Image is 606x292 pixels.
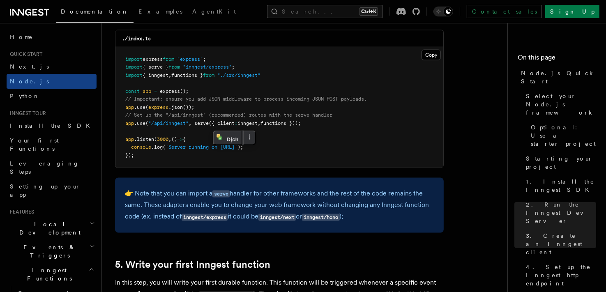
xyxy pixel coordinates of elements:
[526,92,596,117] span: Select your Node.js framework
[183,64,232,70] span: "inngest/express"
[526,177,596,194] span: 1. Install the Inngest SDK
[526,263,596,287] span: 4. Set up the Inngest http endpoint
[422,50,441,60] button: Copy
[212,191,230,198] code: serve
[531,123,596,148] span: Optional: Use a starter project
[171,72,203,78] span: functions }
[168,72,171,78] span: ,
[237,144,243,150] span: );
[209,120,235,126] span: ({ client
[7,220,90,237] span: Local Development
[10,63,49,70] span: Next.js
[7,110,46,117] span: Inngest tour
[7,240,97,263] button: Events & Triggers
[359,7,378,16] kbd: Ctrl+K
[7,217,97,240] button: Local Development
[194,120,209,126] span: serve
[518,66,596,89] a: Node.js Quick Start
[260,120,301,126] span: functions }));
[10,160,79,175] span: Leveraging Steps
[258,120,260,126] span: ,
[180,88,189,94] span: ();
[145,120,148,126] span: (
[212,189,230,197] a: serve
[7,74,97,89] a: Node.js
[148,104,168,110] span: express
[7,156,97,179] a: Leveraging Steps
[61,8,129,15] span: Documentation
[518,53,596,66] h4: On this page
[523,197,596,228] a: 2. Run the Inngest Dev Server
[7,179,97,202] a: Setting up your app
[523,89,596,120] a: Select your Node.js framework
[232,64,235,70] span: ;
[143,64,168,70] span: { serve }
[163,56,174,62] span: from
[125,96,367,102] span: // Important: ensure you add JSON middleware to process incoming JSON POST payloads.
[523,260,596,291] a: 4. Set up the Inngest http endpoint
[267,5,383,18] button: Search...Ctrl+K
[125,120,134,126] span: app
[134,104,145,110] span: .use
[160,88,180,94] span: express
[258,214,296,221] code: inngest/next
[125,152,134,158] span: });
[523,228,596,260] a: 3. Create an Inngest client
[237,120,258,126] span: inngest
[189,120,191,126] span: ,
[7,89,97,103] a: Python
[526,200,596,225] span: 2. Run the Inngest Dev Server
[528,120,596,151] a: Optional: Use a starter project
[125,112,332,118] span: // Set up the "/api/inngest" (recommended) routes with the serve handler
[125,104,134,110] span: app
[143,72,168,78] span: { inngest
[10,137,59,152] span: Your first Functions
[125,64,143,70] span: import
[125,72,143,78] span: import
[526,232,596,256] span: 3. Create an Inngest client
[115,259,270,271] a: 5. Write your first Inngest function
[125,56,143,62] span: import
[10,78,49,85] span: Node.js
[166,144,237,150] span: 'Server running on [URL]'
[7,243,90,260] span: Events & Triggers
[134,2,187,22] a: Examples
[7,59,97,74] a: Next.js
[143,56,163,62] span: express
[163,144,166,150] span: (
[7,30,97,44] a: Home
[138,8,182,15] span: Examples
[177,136,183,142] span: =>
[7,133,97,156] a: Your first Functions
[183,104,194,110] span: ());
[168,64,180,70] span: from
[183,136,186,142] span: {
[125,136,134,142] span: app
[217,72,260,78] span: "./src/inngest"
[526,154,596,171] span: Starting your project
[7,209,34,215] span: Features
[10,93,40,99] span: Python
[148,120,189,126] span: "/api/inngest"
[7,266,89,283] span: Inngest Functions
[157,136,168,142] span: 3000
[302,214,339,221] code: inngest/hono
[467,5,542,18] a: Contact sales
[131,144,151,150] span: console
[203,56,206,62] span: ;
[168,104,183,110] span: .json
[10,183,81,198] span: Setting up your app
[203,72,214,78] span: from
[187,2,241,22] a: AgentKit
[182,214,228,221] code: inngest/express
[168,136,171,142] span: ,
[235,120,237,126] span: :
[10,33,33,41] span: Home
[143,88,151,94] span: app
[433,7,453,16] button: Toggle dark mode
[134,120,145,126] span: .use
[545,5,599,18] a: Sign Up
[7,263,97,286] button: Inngest Functions
[7,118,97,133] a: Install the SDK
[145,104,148,110] span: (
